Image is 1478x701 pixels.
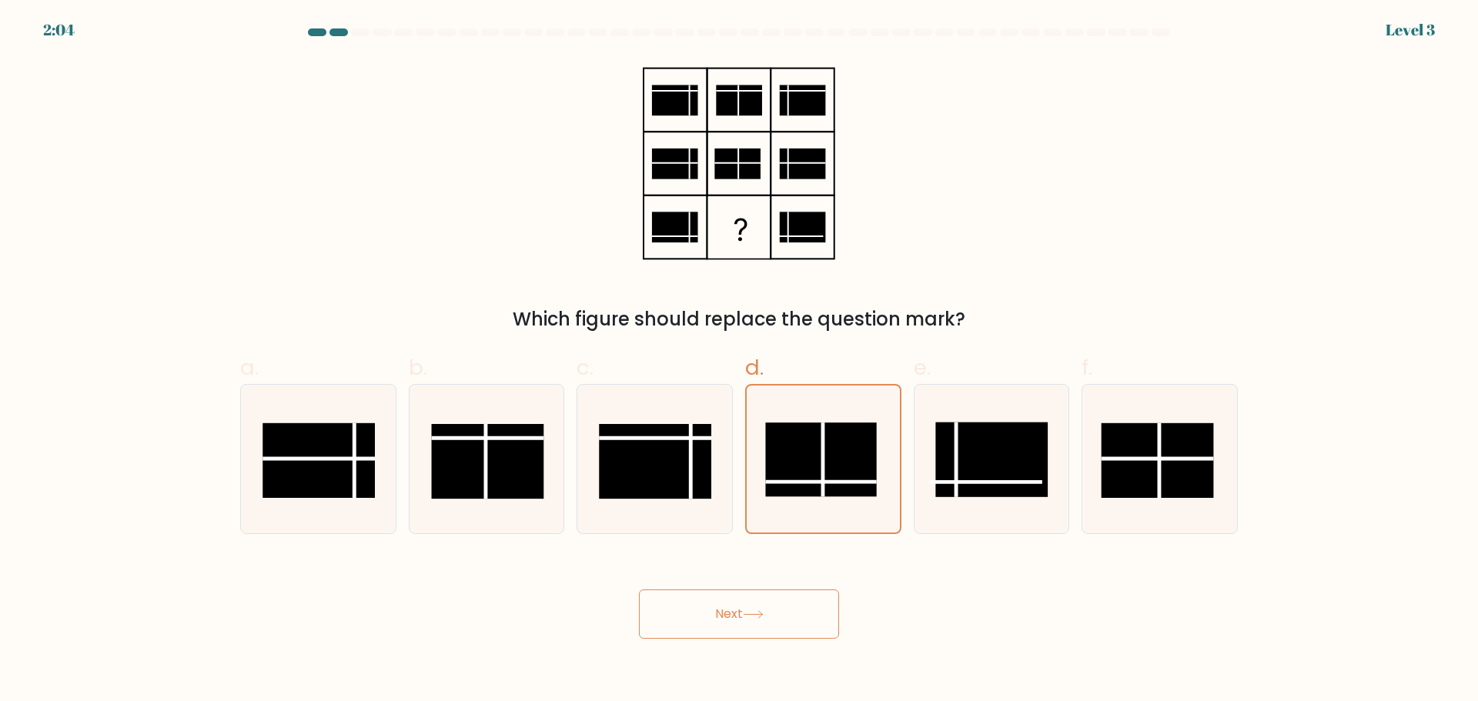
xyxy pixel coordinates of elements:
div: 2:04 [43,18,75,42]
span: b. [409,352,427,382]
div: Level 3 [1386,18,1435,42]
span: a. [240,352,259,382]
span: c. [577,352,594,382]
span: f. [1082,352,1092,382]
span: d. [745,352,764,382]
div: Which figure should replace the question mark? [249,305,1229,333]
span: e. [914,352,931,382]
button: Next [639,589,839,639]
